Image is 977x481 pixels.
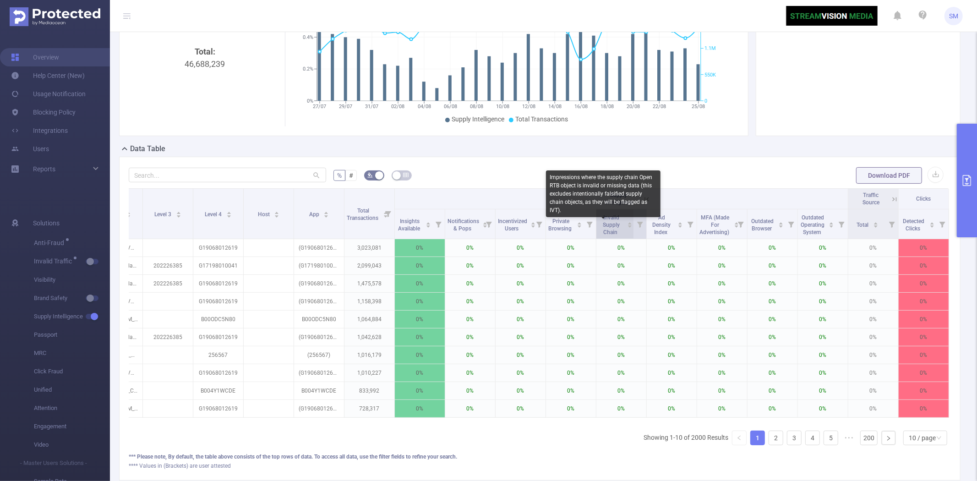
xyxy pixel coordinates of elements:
p: B004Y1WCDE [294,382,344,399]
i: icon: caret-up [426,221,431,224]
span: Level 3 [154,211,173,218]
p: 0% [697,311,747,328]
span: # [349,172,353,179]
i: icon: caret-up [829,221,834,224]
p: 0% [848,275,898,292]
span: Engagement [34,417,110,436]
i: icon: caret-up [126,210,131,213]
i: Filter menu [583,209,596,239]
p: (G19068012619) [294,275,344,292]
p: 0% [546,257,596,274]
p: 0% [848,293,898,310]
i: icon: caret-up [226,210,231,213]
p: 0% [647,364,697,382]
a: 2 [769,431,783,445]
i: Filter menu [533,209,546,239]
p: 0% [748,239,797,257]
p: 0% [445,257,495,274]
a: Usage Notification [11,85,86,103]
p: 0% [798,346,848,364]
p: 0% [748,311,797,328]
p: 0% [647,293,697,310]
i: icon: caret-up [274,210,279,213]
p: 0% [445,275,495,292]
p: 0% [445,346,495,364]
p: (G19068012619) [294,400,344,417]
div: Sort [274,210,279,216]
tspan: 12/08 [522,104,535,109]
p: 0% [395,257,445,274]
p: 0% [596,382,646,399]
p: G19068012619 [193,400,243,417]
span: Unified [34,381,110,399]
p: 0% [546,275,596,292]
p: 0% [496,328,546,346]
p: 0% [697,346,747,364]
p: 0% [697,364,747,382]
tspan: 04/08 [418,104,431,109]
p: 0% [596,239,646,257]
span: Video [34,436,110,454]
p: 0% [395,346,445,364]
span: Outdated Browser [751,218,774,232]
p: 0% [899,293,949,310]
i: icon: caret-up [930,221,935,224]
span: Insights Available [398,218,421,232]
img: Protected Media [10,7,100,26]
p: B004Y1WCDE [193,382,243,399]
p: 0% [798,400,848,417]
tspan: 16/08 [574,104,588,109]
p: 0% [395,239,445,257]
span: Total Transactions [347,208,380,221]
span: Ad Density Index [653,214,671,235]
input: Search... [129,168,326,182]
span: Total Transactions [515,115,568,123]
span: Total [857,222,870,228]
span: Private Browsing [549,218,573,232]
p: 833,992 [344,382,394,399]
div: Sort [176,210,181,216]
p: 0% [496,239,546,257]
p: (G19068012619) [294,239,344,257]
p: 0% [445,364,495,382]
p: 0% [647,328,697,346]
i: icon: left [737,435,742,441]
p: 2,099,043 [344,257,394,274]
tspan: 22/08 [653,104,666,109]
tspan: 02/08 [392,104,405,109]
p: 0% [546,239,596,257]
div: Sort [677,221,683,226]
p: 0% [899,364,949,382]
p: G19068012619 [193,293,243,310]
i: icon: caret-down [779,224,784,227]
b: Total: [195,47,215,56]
i: icon: caret-up [530,221,535,224]
span: Detected Clicks [903,218,924,232]
i: icon: caret-up [324,210,329,213]
p: 0% [496,257,546,274]
span: ••• [842,431,857,445]
p: 0% [798,311,848,328]
i: icon: table [403,172,409,178]
p: 0% [899,257,949,274]
p: 0% [496,346,546,364]
li: 2 [769,431,783,445]
i: Filter menu [785,209,797,239]
span: SM [949,7,958,25]
div: Sort [323,210,329,216]
i: icon: caret-down [426,224,431,227]
p: 0% [798,293,848,310]
a: 1 [751,431,764,445]
i: Filter menu [835,209,848,239]
p: 1,064,884 [344,311,394,328]
p: 0% [798,328,848,346]
p: 0% [848,311,898,328]
p: 0% [445,400,495,417]
p: 0% [445,239,495,257]
tspan: 18/08 [600,104,614,109]
p: 0% [647,382,697,399]
p: 0% [798,382,848,399]
p: 1,158,398 [344,293,394,310]
p: 0% [748,364,797,382]
p: 0% [596,311,646,328]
